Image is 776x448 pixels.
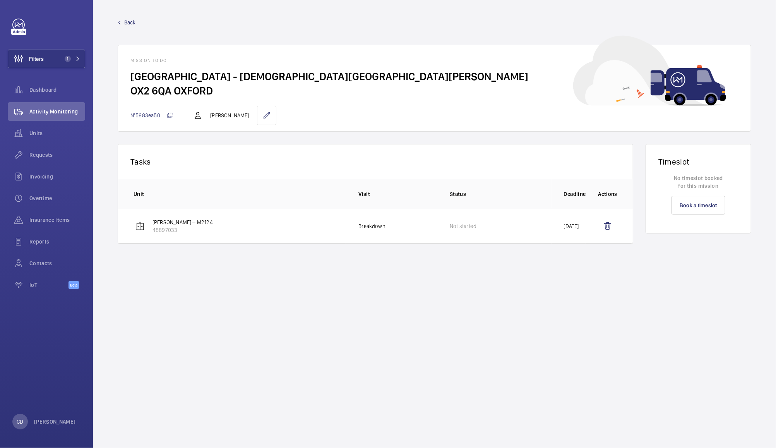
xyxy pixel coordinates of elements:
[210,112,249,119] p: [PERSON_NAME]
[29,216,85,224] span: Insurance items
[358,222,385,230] p: Breakdown
[658,174,738,190] p: No timeslot booked for this mission
[130,112,173,118] span: N°5683ea50...
[130,84,738,98] h2: OX2 6QA OXFORD
[8,50,85,68] button: Filters1
[124,19,136,26] span: Back
[130,157,620,166] p: Tasks
[130,69,738,84] h2: [GEOGRAPHIC_DATA] - [DEMOGRAPHIC_DATA][GEOGRAPHIC_DATA][PERSON_NAME]
[672,196,725,215] a: Book a timeslot
[450,190,552,198] p: Status
[29,238,85,245] span: Reports
[29,259,85,267] span: Contacts
[29,173,85,180] span: Invoicing
[450,222,476,230] p: Not started
[134,190,346,198] p: Unit
[358,190,437,198] p: Visit
[65,56,71,62] span: 1
[29,281,69,289] span: IoT
[598,190,617,198] p: Actions
[135,221,145,231] img: elevator.svg
[29,129,85,137] span: Units
[29,55,44,63] span: Filters
[29,151,85,159] span: Requests
[564,222,579,230] p: [DATE]
[34,418,76,426] p: [PERSON_NAME]
[573,36,726,106] img: car delivery
[152,218,213,226] p: [PERSON_NAME] – M2124
[29,108,85,115] span: Activity Monitoring
[658,157,738,166] h1: Timeslot
[29,86,85,94] span: Dashboard
[69,281,79,289] span: Beta
[564,190,586,198] p: Deadline
[152,226,213,234] p: 48897033
[130,58,738,63] h1: Mission to do
[17,418,23,426] p: CD
[29,194,85,202] span: Overtime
